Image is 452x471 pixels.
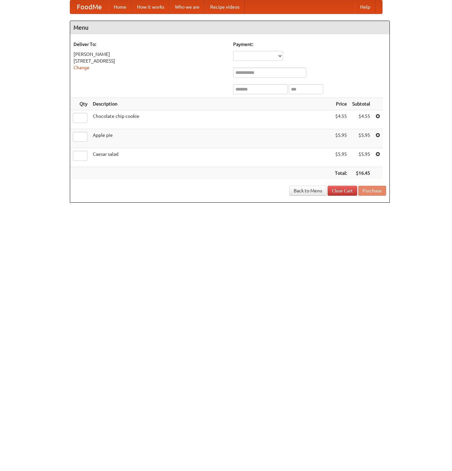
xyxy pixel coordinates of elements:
[90,148,332,167] td: Caesar salad
[170,0,205,14] a: Who we are
[355,0,376,14] a: Help
[70,0,108,14] a: FoodMe
[350,110,373,129] td: $4.55
[350,98,373,110] th: Subtotal
[332,110,350,129] td: $4.55
[350,129,373,148] td: $5.95
[350,167,373,179] th: $16.45
[74,65,89,70] a: Change
[132,0,170,14] a: How it works
[358,186,386,196] button: Purchase
[332,98,350,110] th: Price
[332,129,350,148] td: $5.95
[350,148,373,167] td: $5.95
[70,21,389,34] h4: Menu
[74,51,226,58] div: [PERSON_NAME]
[332,167,350,179] th: Total:
[74,58,226,64] div: [STREET_ADDRESS]
[233,41,386,48] h5: Payment:
[332,148,350,167] td: $5.95
[90,110,332,129] td: Chocolate chip cookie
[90,98,332,110] th: Description
[70,98,90,110] th: Qty
[90,129,332,148] td: Apple pie
[289,186,327,196] a: Back to Menu
[205,0,245,14] a: Recipe videos
[74,41,226,48] h5: Deliver To:
[108,0,132,14] a: Home
[328,186,357,196] a: Clear Cart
